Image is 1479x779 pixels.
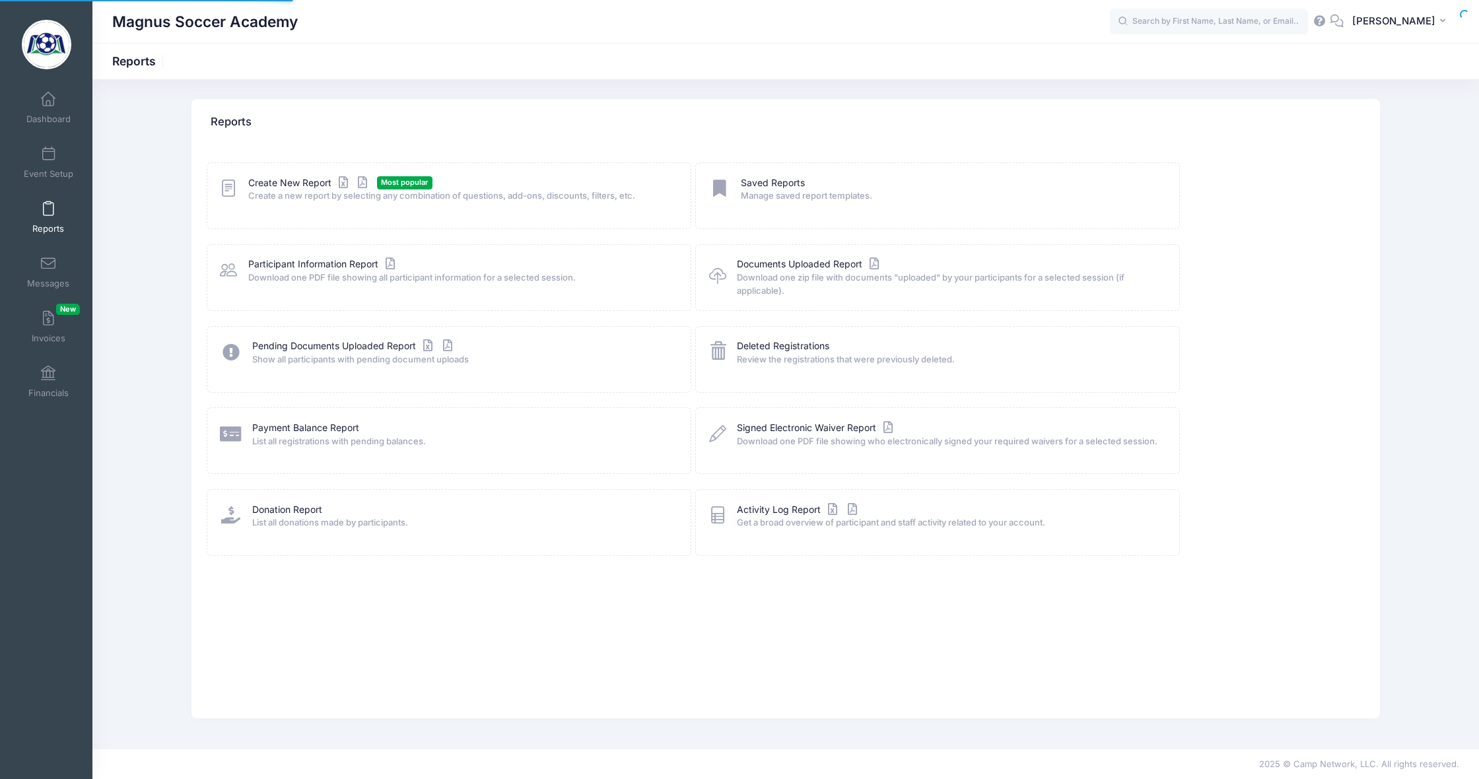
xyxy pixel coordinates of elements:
a: Signed Electronic Waiver Report [737,421,896,435]
button: [PERSON_NAME] [1344,7,1459,37]
img: Magnus Soccer Academy [22,20,71,69]
span: Download one PDF file showing who electronically signed your required waivers for a selected sess... [737,435,1162,448]
span: 2025 © Camp Network, LLC. All rights reserved. [1259,759,1459,769]
span: Messages [27,278,69,289]
span: Dashboard [26,114,71,125]
h4: Reports [211,104,252,141]
a: Reports [17,194,80,240]
h1: Magnus Soccer Academy [112,7,298,37]
a: Messages [17,249,80,295]
a: InvoicesNew [17,304,80,350]
h1: Reports [112,54,167,68]
span: Download one PDF file showing all participant information for a selected session. [248,271,673,285]
a: Activity Log Report [737,503,860,517]
a: Deleted Registrations [737,339,829,353]
span: Create a new report by selecting any combination of questions, add-ons, discounts, filters, etc. [248,189,673,203]
span: Review the registrations that were previously deleted. [737,353,1162,366]
span: Invoices [32,333,65,344]
a: Event Setup [17,139,80,186]
input: Search by First Name, Last Name, or Email... [1110,9,1308,35]
span: Get a broad overview of participant and staff activity related to your account. [737,516,1162,529]
span: List all donations made by participants. [252,516,673,529]
a: Dashboard [17,85,80,131]
a: Payment Balance Report [252,421,359,435]
span: Reports [32,223,64,234]
a: Create New Report [248,176,371,190]
span: Event Setup [24,168,73,180]
a: Donation Report [252,503,322,517]
span: Download one zip file with documents "uploaded" by your participants for a selected session (if a... [737,271,1162,297]
a: Participant Information Report [248,257,398,271]
a: Financials [17,358,80,405]
span: Manage saved report templates. [741,189,1162,203]
span: New [56,304,80,315]
span: Show all participants with pending document uploads [252,353,673,366]
span: [PERSON_NAME] [1352,14,1435,28]
span: List all registrations with pending balances. [252,435,673,448]
a: Documents Uploaded Report [737,257,882,271]
a: Saved Reports [741,176,805,190]
span: Financials [28,388,69,399]
span: Most popular [377,176,432,189]
a: Pending Documents Uploaded Report [252,339,456,353]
